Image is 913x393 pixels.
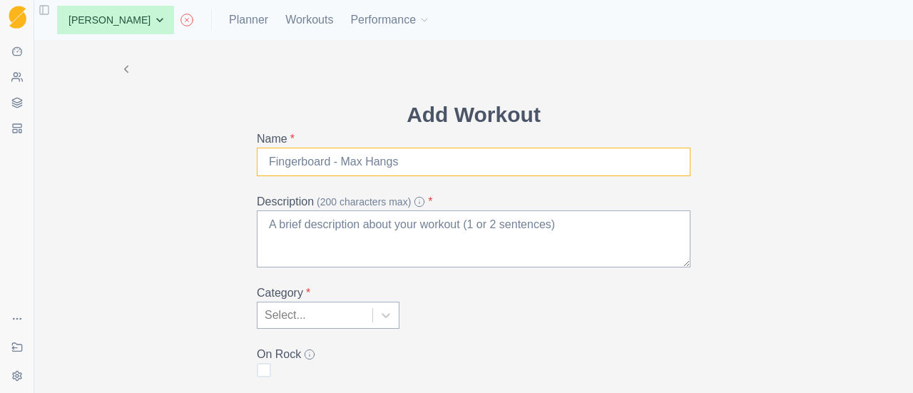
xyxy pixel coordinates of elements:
[285,11,333,29] a: Workouts
[350,6,430,34] button: Performance
[257,131,682,148] label: Name
[257,193,682,210] label: Description
[257,98,690,131] p: Add Workout
[257,285,682,302] label: Category
[257,148,690,176] input: Fingerboard - Max Hangs
[229,11,268,29] a: Planner
[9,6,26,29] img: Logo
[317,195,411,210] span: (200 characters max)
[257,346,682,363] legend: On Rock
[6,364,29,387] button: Settings
[6,6,29,29] a: Logo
